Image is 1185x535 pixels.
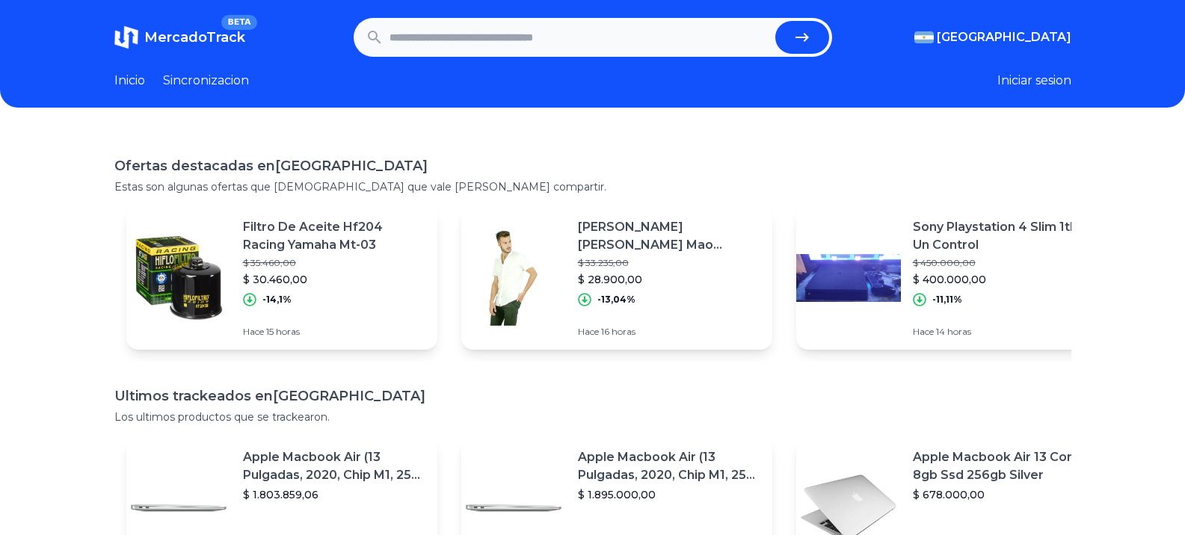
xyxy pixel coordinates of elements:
[114,155,1071,176] h1: Ofertas destacadas en [GEOGRAPHIC_DATA]
[243,326,425,338] p: Hace 15 horas
[578,448,760,484] p: Apple Macbook Air (13 Pulgadas, 2020, Chip M1, 256 Gb De Ssd, 8 Gb De Ram) - Plata
[914,31,934,43] img: Argentina
[913,326,1095,338] p: Hace 14 horas
[796,206,1107,350] a: Featured imageSony Playstation 4 Slim 1tb Y Un Control$ 450.000,00$ 400.000,00-11,11%Hace 14 horas
[461,226,566,330] img: Featured image
[597,294,635,306] p: -13,04%
[914,28,1071,46] button: [GEOGRAPHIC_DATA]
[243,487,425,502] p: $ 1.803.859,06
[243,272,425,287] p: $ 30.460,00
[997,72,1071,90] button: Iniciar sesion
[163,72,249,90] a: Sincronizacion
[913,257,1095,269] p: $ 450.000,00
[243,257,425,269] p: $ 35.460,00
[114,179,1071,194] p: Estas son algunas ofertas que [DEMOGRAPHIC_DATA] que vale [PERSON_NAME] compartir.
[144,29,245,46] span: MercadoTrack
[114,409,1071,424] p: Los ultimos productos que se trackearon.
[913,448,1095,484] p: Apple Macbook Air 13 Core I5 8gb Ssd 256gb Silver
[262,294,292,306] p: -14,1%
[114,25,138,49] img: MercadoTrack
[913,487,1095,502] p: $ 678.000,00
[913,272,1095,287] p: $ 400.000,00
[937,28,1071,46] span: [GEOGRAPHIC_DATA]
[126,226,231,330] img: Featured image
[578,257,760,269] p: $ 33.235,00
[578,272,760,287] p: $ 28.900,00
[461,206,772,350] a: Featured image[PERSON_NAME] [PERSON_NAME] Mao Elastizada [PERSON_NAME]$ 33.235,00$ 28.900,00-13,0...
[243,218,425,254] p: Filtro De Aceite Hf204 Racing Yamaha Mt-03
[913,218,1095,254] p: Sony Playstation 4 Slim 1tb Y Un Control
[578,487,760,502] p: $ 1.895.000,00
[578,326,760,338] p: Hace 16 horas
[243,448,425,484] p: Apple Macbook Air (13 Pulgadas, 2020, Chip M1, 256 Gb De Ssd, 8 Gb De Ram) - Plata
[578,218,760,254] p: [PERSON_NAME] [PERSON_NAME] Mao Elastizada [PERSON_NAME]
[796,226,901,330] img: Featured image
[114,25,245,49] a: MercadoTrackBETA
[114,386,1071,406] h1: Ultimos trackeados en [GEOGRAPHIC_DATA]
[932,294,962,306] p: -11,11%
[114,72,145,90] a: Inicio
[126,206,437,350] a: Featured imageFiltro De Aceite Hf204 Racing Yamaha Mt-03$ 35.460,00$ 30.460,00-14,1%Hace 15 horas
[221,15,256,30] span: BETA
